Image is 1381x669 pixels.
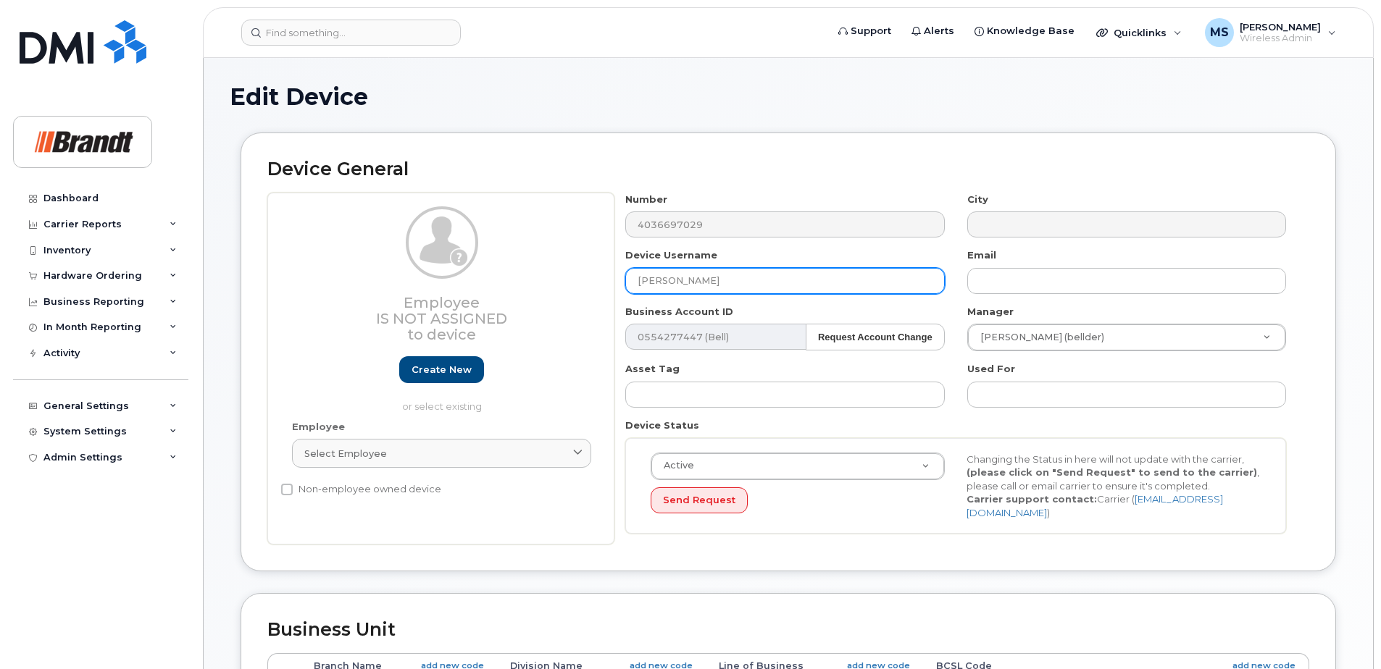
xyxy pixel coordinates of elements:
label: Email [967,248,996,262]
span: Active [655,459,694,472]
input: Non-employee owned device [281,484,293,495]
h1: Edit Device [230,84,1347,109]
label: Device Status [625,418,699,432]
button: Send Request [651,487,748,514]
span: [PERSON_NAME] (bellder) [972,331,1104,344]
button: Request Account Change [806,324,945,350]
span: to device [407,326,476,343]
strong: Carrier support contact: [967,493,1097,505]
label: Business Account ID [625,305,733,319]
label: Device Username [625,248,717,262]
label: Manager [967,305,1014,319]
strong: Request Account Change [818,332,933,342]
p: or select existing [292,400,591,413]
div: Changing the Status in here will not update with the carrier, , please call or email carrier to e... [956,453,1272,520]
span: Is not assigned [376,310,507,327]
span: Select employee [304,447,387,460]
h2: Device General [267,159,1309,180]
a: Select employee [292,439,591,468]
a: [EMAIL_ADDRESS][DOMAIN_NAME] [967,493,1223,518]
label: Non-employee owned device [281,481,441,498]
label: Used For [967,362,1015,376]
label: Asset Tag [625,362,680,376]
a: Active [651,453,944,479]
a: [PERSON_NAME] (bellder) [968,324,1285,350]
h2: Business Unit [267,620,1309,640]
label: City [967,193,988,206]
a: Create new [399,356,484,383]
strong: (please click on "Send Request" to send to the carrier) [967,466,1257,478]
label: Number [625,193,667,206]
label: Employee [292,420,345,434]
h3: Employee [292,295,591,342]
